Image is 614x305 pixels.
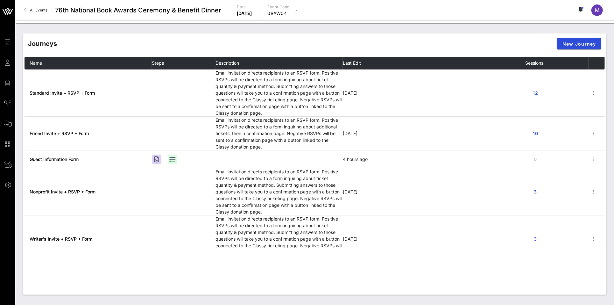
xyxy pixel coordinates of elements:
span: [DATE] [343,189,357,194]
button: 3 [525,233,546,245]
span: [DATE] [343,236,357,242]
span: Description [215,60,239,66]
div: M [591,4,603,16]
span: Sessions [525,60,543,66]
span: 76th National Book Awards Ceremony & Benefit Dinner [55,5,221,15]
span: 4 hours ago [343,156,368,162]
span: [DATE] [343,90,357,96]
a: Writer's Invite + RSVP + Form [30,236,92,242]
span: 3 [530,189,540,194]
a: Guest Information Form [30,156,79,162]
td: Email invitation directs recipients to an RSVP form. Positive RSVPs will be directed to a form in... [215,69,343,117]
button: 10 [525,128,546,139]
button: New Journey [557,38,601,49]
th: Last Edit: Not sorted. Activate to sort ascending. [343,57,525,69]
th: Steps [152,57,215,69]
td: Email invitation directs recipients to an RSVP form. Positive RSVPs will be directed to a form in... [215,215,343,262]
span: 3 [530,236,540,242]
p: Event Code [268,4,290,10]
span: 10 [530,131,540,136]
span: Steps [152,60,164,66]
span: Last Edit [343,60,361,66]
div: Journeys [28,39,57,48]
span: [DATE] [343,131,357,136]
a: Standard Invite + RSVP + Form [30,90,95,96]
a: Nonprofit Invite + RSVP + Form [30,189,95,194]
th: Description: Not sorted. Activate to sort ascending. [215,57,343,69]
span: All Events [30,8,47,12]
span: Name [30,60,42,66]
th: Name: Not sorted. Activate to sort ascending. [25,57,152,69]
p: Date [237,4,252,10]
p: [DATE] [237,10,252,17]
td: Email invitation directs recipients to an RSVP form. Positive RSVPs will be directed to a form in... [215,117,343,150]
a: All Events [20,5,51,15]
span: New Journey [562,41,596,47]
button: 3 [525,186,546,198]
span: M [595,7,599,13]
a: Friend Invite + RSVP + Form [30,131,89,136]
td: Email invitation directs recipients to an RSVP form. Positive RSVPs will be directed to a form in... [215,168,343,215]
button: 12 [525,87,546,99]
th: Sessions: Not sorted. Activate to sort ascending. [525,57,589,69]
p: 0BAW04 [268,10,290,17]
span: 12 [530,90,540,96]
